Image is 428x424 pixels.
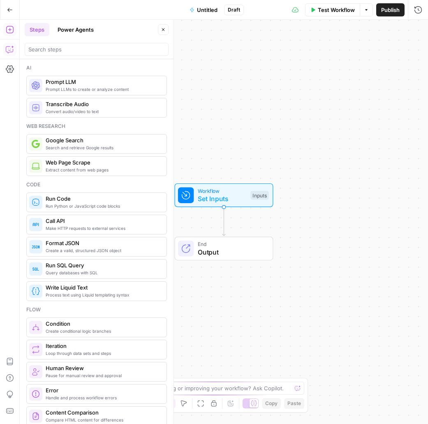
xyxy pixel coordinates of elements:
span: Run Python or JavaScript code blocks [46,203,160,209]
span: Error [46,386,160,394]
span: Publish [381,6,400,14]
span: Pause for manual review and approval [46,372,160,379]
span: Copy [265,400,278,407]
span: Loop through data sets and steps [46,350,160,357]
input: Search steps [28,45,165,53]
span: Convert audio/video to text [46,108,160,115]
span: Compare HTML content for differences [46,417,160,423]
span: Condition [46,320,160,328]
span: Prompt LLMs to create or analyze content [46,86,160,93]
button: Copy [262,398,281,409]
span: Call API [46,217,160,225]
div: WorkflowSet InputsInputs [148,183,301,207]
button: Test Workflow [305,3,360,16]
span: Set Inputs [198,194,247,204]
g: Edge from start to end [222,207,225,236]
div: Code [26,181,167,188]
span: Extract content from web pages [46,167,160,173]
button: Paste [284,398,304,409]
span: Prompt LLM [46,78,160,86]
span: Create conditional logic branches [46,328,160,334]
span: Untitled [197,6,217,14]
span: Workflow [198,187,247,195]
span: Human Review [46,364,160,372]
span: Iteration [46,342,160,350]
span: Paste [287,400,301,407]
span: Test Workflow [318,6,355,14]
span: End [198,240,265,248]
button: Publish [376,3,405,16]
span: Process text using Liquid templating syntax [46,292,160,298]
span: Query databases with SQL [46,269,160,276]
span: Content Comparison [46,408,160,417]
span: Search and retrieve Google results [46,144,160,151]
div: EndOutput [148,237,301,261]
div: Inputs [250,191,268,200]
div: Flow [26,306,167,313]
span: Make HTTP requests to external services [46,225,160,232]
span: Web Page Scrape [46,158,160,167]
div: Ai [26,64,167,72]
span: Format JSON [46,239,160,247]
span: Create a valid, structured JSON object [46,247,160,254]
button: Power Agents [53,23,99,36]
span: Write Liquid Text [46,283,160,292]
span: Handle and process workflow errors [46,394,160,401]
span: Draft [228,6,240,14]
button: Untitled [185,3,222,16]
div: Web research [26,123,167,130]
span: Google Search [46,136,160,144]
span: Transcribe Audio [46,100,160,108]
button: Steps [25,23,49,36]
span: Run SQL Query [46,261,160,269]
span: Output [198,247,265,257]
span: Run Code [46,195,160,203]
img: vrinnnclop0vshvmafd7ip1g7ohf [32,412,40,420]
